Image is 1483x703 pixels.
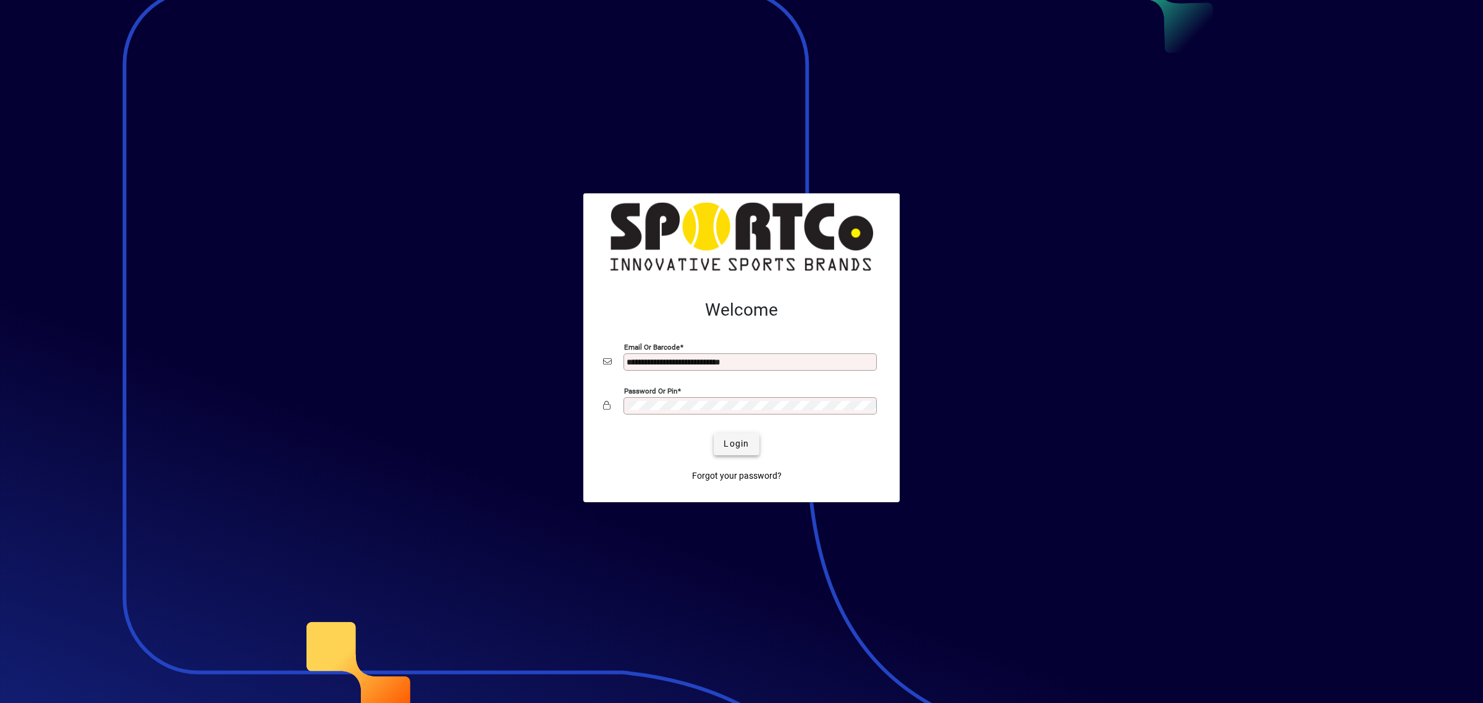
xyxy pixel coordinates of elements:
mat-label: Password or Pin [624,386,677,395]
mat-label: Email or Barcode [624,342,680,351]
span: Forgot your password? [692,469,782,482]
button: Login [714,433,759,455]
a: Forgot your password? [687,465,787,487]
span: Login [724,437,749,450]
h2: Welcome [603,300,880,321]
